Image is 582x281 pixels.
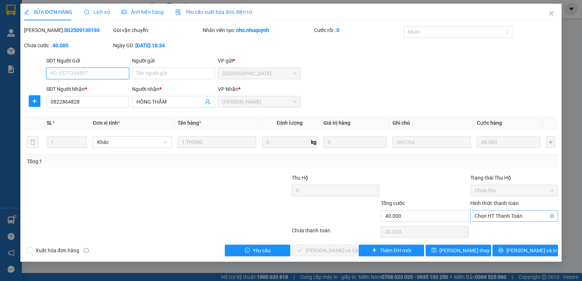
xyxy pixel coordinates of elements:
[550,214,554,218] span: close-circle
[222,68,296,79] span: Sài Gòn
[113,41,201,49] div: Ngày GD:
[24,9,29,15] span: edit
[292,175,308,181] span: Thu Hộ
[292,245,357,256] button: check[PERSON_NAME] và Giao hàng
[97,137,167,148] span: Khác
[380,246,411,254] span: Thêm ĐH mới
[310,136,318,148] span: kg
[52,43,68,48] b: 40.000
[113,26,201,34] div: Gói vận chuyển:
[336,27,339,33] b: 0
[277,120,303,126] span: Định lượng
[132,57,215,65] div: Người gửi
[178,120,201,126] span: Tên hàng
[477,136,540,148] input: 0
[203,26,313,34] div: Nhân viên tạo:
[392,136,471,148] input: Ghi Chú
[2,3,105,28] strong: NHẬN:
[506,246,557,254] span: [PERSON_NAME] và In
[498,248,503,253] span: printer
[44,52,107,72] span: CHƯA CƯỚC:
[470,174,558,182] div: Trạng thái Thu Hộ
[546,136,555,148] button: plus
[29,98,40,104] span: plus
[135,43,165,48] b: [DATE] 18:34
[390,116,474,130] th: Ghi chú
[84,9,89,15] span: clock-circle
[225,245,290,256] button: exclamation-circleYêu cầu
[46,85,129,93] div: SĐT Người Nhận
[222,96,296,107] span: Phan Rang
[46,57,129,65] div: SĐT Người Gửi
[314,26,402,34] div: Cước rồi :
[47,120,52,126] span: SL
[178,136,256,148] input: VD: Bàn, Ghế
[2,29,48,39] span: cty eurosun
[426,245,491,256] button: save[PERSON_NAME] thay đổi
[205,99,211,105] span: user-add
[475,185,554,196] span: Chưa thu
[218,86,238,92] span: VP Nhận
[470,200,519,206] label: Hình thức thanh toán
[218,57,301,65] div: VP gửi
[541,4,562,24] button: Close
[27,157,225,165] div: Tổng: 1
[493,245,558,256] button: printer[PERSON_NAME] và In
[372,248,377,253] span: plus
[2,16,105,28] span: [GEOGRAPHIC_DATA]
[323,136,387,148] input: 0
[439,246,498,254] span: [PERSON_NAME] thay đổi
[132,85,215,93] div: Người nhận
[175,9,252,15] span: Yêu cầu xuất hóa đơn điện tử
[84,248,89,253] span: info-circle
[27,136,39,148] button: delete
[175,9,181,15] img: icon
[29,95,40,107] button: plus
[245,248,250,253] span: exclamation-circle
[24,9,72,15] span: SỬA ĐƠN HÀNG
[477,120,502,126] span: Cước hàng
[253,246,271,254] span: Yêu cầu
[475,210,554,221] span: Chọn HT Thanh Toán
[549,11,554,16] span: close
[2,40,53,51] span: 0938864268
[84,9,110,15] span: Lịch sử
[33,246,82,254] span: Xuất hóa đơn hàng
[323,120,350,126] span: Giá trị hàng
[381,200,405,206] span: Tổng cước
[359,245,424,256] button: plusThêm ĐH mới
[236,27,269,33] b: nho.nhuquynh
[24,41,112,49] div: Chưa cước :
[431,248,436,253] span: save
[64,27,100,33] b: SG2509130193
[121,9,164,15] span: Ảnh kiện hàng
[93,120,120,126] span: Đơn vị tính
[291,226,380,239] div: Chưa thanh toán
[24,26,112,34] div: [PERSON_NAME]:
[3,52,30,72] span: CƯỚC RỒI:
[121,9,127,15] span: picture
